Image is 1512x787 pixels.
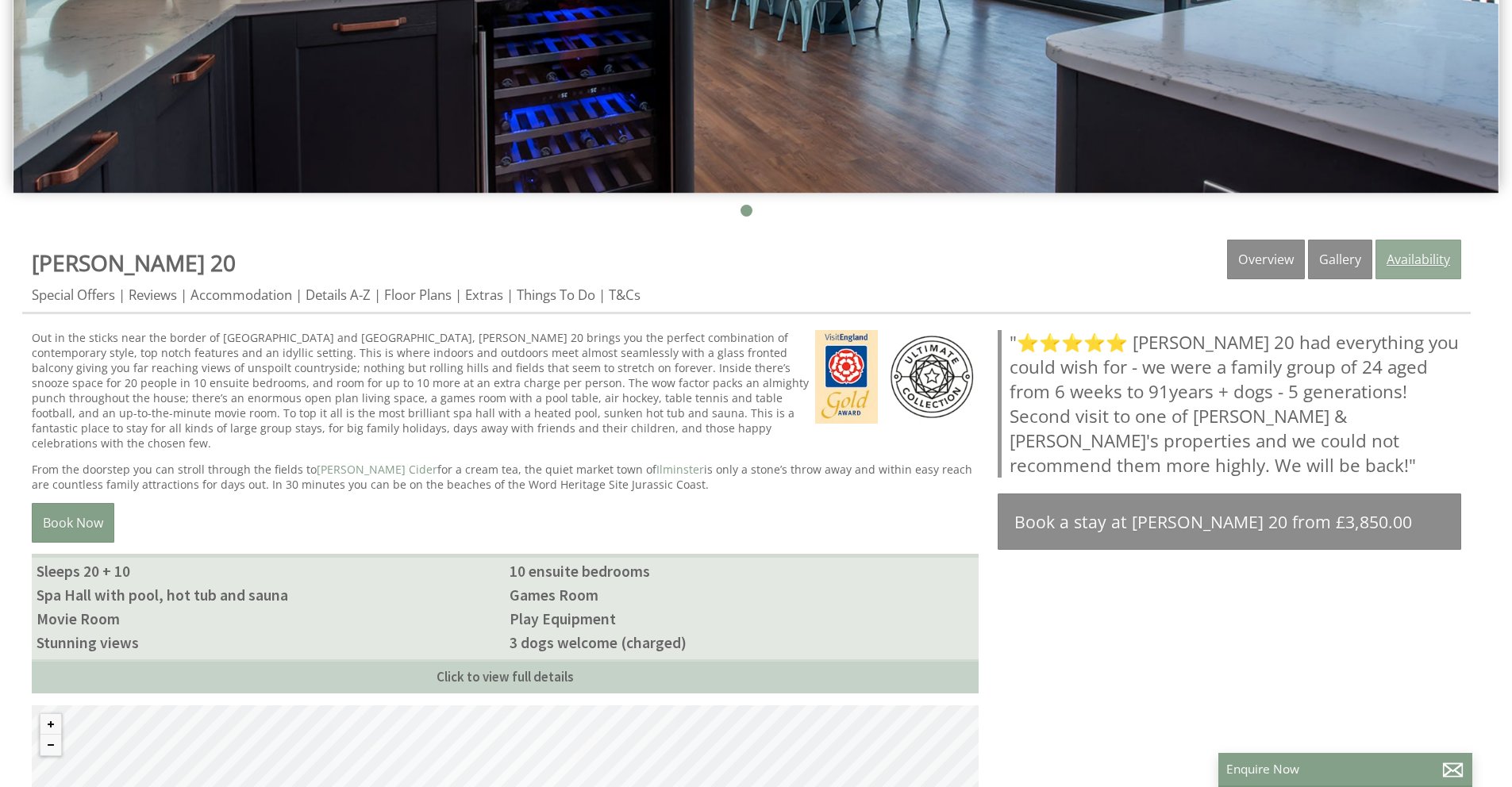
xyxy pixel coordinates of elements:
a: Book Now [32,503,114,543]
a: Book a stay at [PERSON_NAME] 20 from £3,850.00 [998,493,1461,550]
li: Spa Hall with pool, hot tub and sauna [32,583,505,607]
a: Availability [1375,240,1461,279]
p: Enquire Now [1226,761,1464,777]
li: 3 dogs welcome (charged) [505,631,978,655]
a: Click to view full details [32,659,979,693]
a: [PERSON_NAME] 20 [32,248,236,278]
img: Visit England - Gold Award [815,330,878,424]
button: Zoom in [40,714,61,735]
li: 10 ensuite bedrooms [505,559,978,583]
li: Stunning views [32,631,505,655]
li: Play Equipment [505,607,978,631]
a: Gallery [1308,240,1372,279]
a: Overview [1227,240,1305,279]
blockquote: "⭐⭐⭐⭐⭐ [PERSON_NAME] 20 had everything you could wish for - we were a family group of 24 aged fro... [998,330,1461,478]
a: T&Cs [609,286,641,304]
button: Zoom out [40,735,61,755]
li: Games Room [505,583,978,607]
li: Sleeps 20 + 10 [32,559,505,583]
a: Things To Do [517,286,595,304]
a: [PERSON_NAME] Cider [317,462,437,477]
p: Out in the sticks near the border of [GEOGRAPHIC_DATA] and [GEOGRAPHIC_DATA], [PERSON_NAME] 20 br... [32,330,979,451]
a: Floor Plans [384,286,452,304]
a: Ilminster [656,462,704,477]
a: Accommodation [190,286,292,304]
p: From the doorstep you can stroll through the fields to for a cream tea, the quiet market town of ... [32,462,979,492]
a: Special Offers [32,286,115,304]
a: Reviews [129,286,177,304]
a: Details A-Z [306,286,371,304]
img: Ultimate Collection - Ultimate Collection [885,330,978,424]
li: Movie Room [32,607,505,631]
a: Extras [465,286,503,304]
